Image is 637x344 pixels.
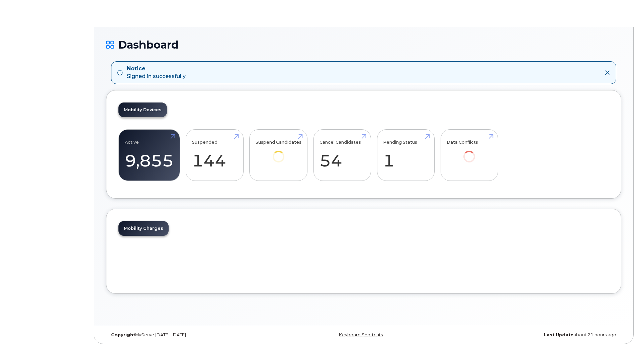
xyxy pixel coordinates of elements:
a: Keyboard Shortcuts [339,332,383,337]
strong: Last Update [544,332,573,337]
strong: Copyright [111,332,135,337]
a: Active 9,855 [125,133,174,177]
div: Signed in successfully. [127,65,186,80]
h1: Dashboard [106,39,621,51]
a: Cancel Candidates 54 [320,133,365,177]
a: Mobility Devices [118,102,167,117]
div: about 21 hours ago [450,332,621,338]
a: Data Conflicts [447,133,492,171]
a: Suspend Candidates [256,133,301,171]
strong: Notice [127,65,186,73]
a: Mobility Charges [118,221,169,236]
div: MyServe [DATE]–[DATE] [106,332,278,338]
a: Pending Status 1 [383,133,428,177]
a: Suspended 144 [192,133,237,177]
